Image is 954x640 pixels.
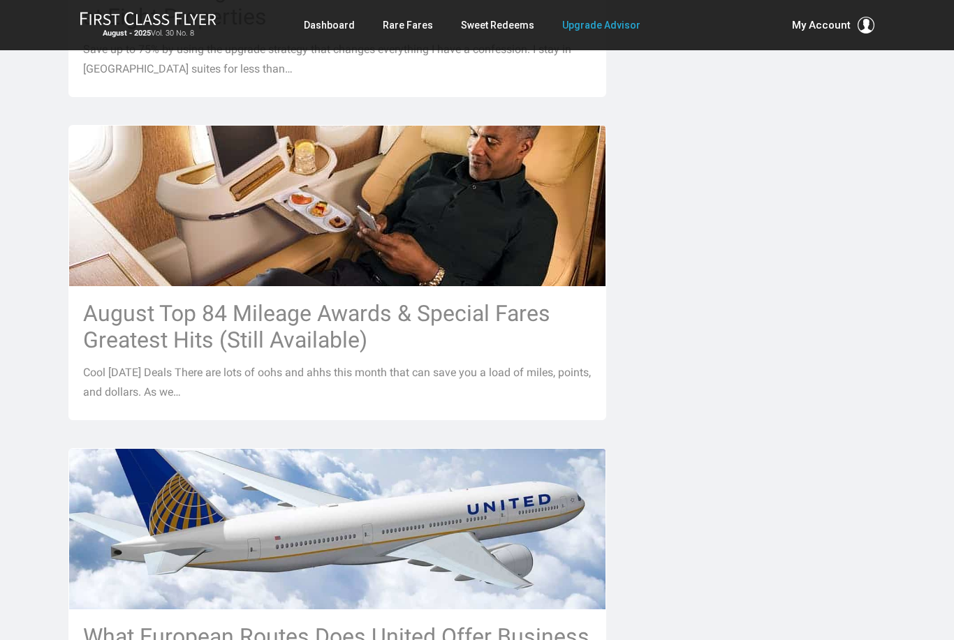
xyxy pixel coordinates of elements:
[80,29,217,38] small: Vol. 30 No. 8
[83,300,592,353] h3: August Top 84 Mileage Awards & Special Fares Greatest Hits (Still Available)
[383,13,433,38] a: Rare Fares
[792,17,874,34] button: My Account
[792,17,851,34] span: My Account
[103,29,151,38] strong: August - 2025
[304,13,355,38] a: Dashboard
[83,363,592,402] p: Cool [DATE] Deals There are lots of oohs and ahhs this month that can save you a load of miles, p...
[68,125,606,420] a: August Top 84 Mileage Awards & Special Fares Greatest Hits (Still Available) Cool [DATE] Deals Th...
[83,40,592,79] p: Save up to 75% by using the upgrade strategy that changes everything I have a confession. I stay ...
[80,11,217,39] a: First Class FlyerAugust - 2025Vol. 30 No. 8
[461,13,534,38] a: Sweet Redeems
[562,13,640,38] a: Upgrade Advisor
[80,11,217,26] img: First Class Flyer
